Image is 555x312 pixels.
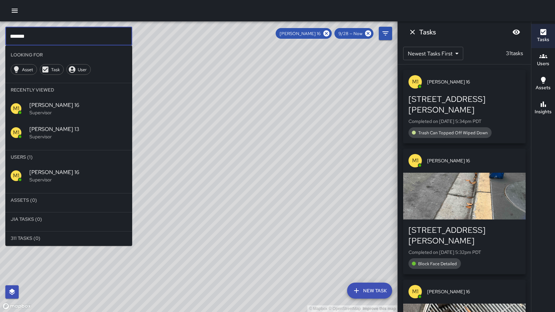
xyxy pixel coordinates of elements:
[408,225,520,246] div: [STREET_ADDRESS][PERSON_NAME]
[379,27,392,40] button: Filters
[66,64,91,75] div: User
[5,164,132,188] div: M1[PERSON_NAME] 16Supervisor
[412,157,419,165] p: M1
[535,108,552,116] h6: Insights
[531,48,555,72] button: Users
[5,231,132,245] li: 311 Tasks (0)
[276,31,325,36] span: [PERSON_NAME] 16
[5,121,132,145] div: M1[PERSON_NAME] 13Supervisor
[414,261,461,267] span: Block Face Detailed
[29,168,127,176] span: [PERSON_NAME] 16
[13,129,19,137] p: M1
[406,25,419,39] button: Dismiss
[403,47,463,60] div: Newest Tasks First
[510,25,523,39] button: Blur
[347,283,392,299] button: New Task
[419,27,436,37] h6: Tasks
[11,64,37,75] div: Asset
[531,96,555,120] button: Insights
[276,28,332,39] div: [PERSON_NAME] 16
[408,118,520,125] p: Completed on [DATE] 5:34pm PDT
[503,49,526,57] p: 31 tasks
[537,60,549,67] h6: Users
[412,288,419,296] p: M1
[427,288,520,295] span: [PERSON_NAME] 16
[5,83,132,97] li: Recently Viewed
[29,109,127,116] p: Supervisor
[40,64,64,75] div: Task
[427,157,520,164] span: [PERSON_NAME] 16
[74,67,90,72] span: User
[531,24,555,48] button: Tasks
[408,94,520,115] div: [STREET_ADDRESS][PERSON_NAME]
[5,97,132,121] div: M1[PERSON_NAME] 16Supervisor
[531,72,555,96] button: Assets
[403,149,526,274] button: M1[PERSON_NAME] 16[STREET_ADDRESS][PERSON_NAME]Completed on [DATE] 5:32pm PDTBlock Face Detailed
[29,176,127,183] p: Supervisor
[403,70,526,143] button: M1[PERSON_NAME] 16[STREET_ADDRESS][PERSON_NAME]Completed on [DATE] 5:34pm PDTTrash Can Topped Off...
[29,101,127,109] span: [PERSON_NAME] 16
[5,150,132,164] li: Users (1)
[427,79,520,85] span: [PERSON_NAME] 16
[18,67,37,72] span: Asset
[334,28,373,39] div: 9/28 — Now
[5,193,132,207] li: Assets (0)
[47,67,63,72] span: Task
[5,48,132,61] li: Looking For
[537,36,549,43] h6: Tasks
[13,105,19,113] p: M1
[29,133,127,140] p: Supervisor
[334,31,366,36] span: 9/28 — Now
[408,249,520,256] p: Completed on [DATE] 5:32pm PDT
[414,130,492,136] span: Trash Can Topped Off Wiped Down
[536,84,551,92] h6: Assets
[5,212,132,226] li: Jia Tasks (0)
[29,125,127,133] span: [PERSON_NAME] 13
[412,78,419,86] p: M1
[13,172,19,180] p: M1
